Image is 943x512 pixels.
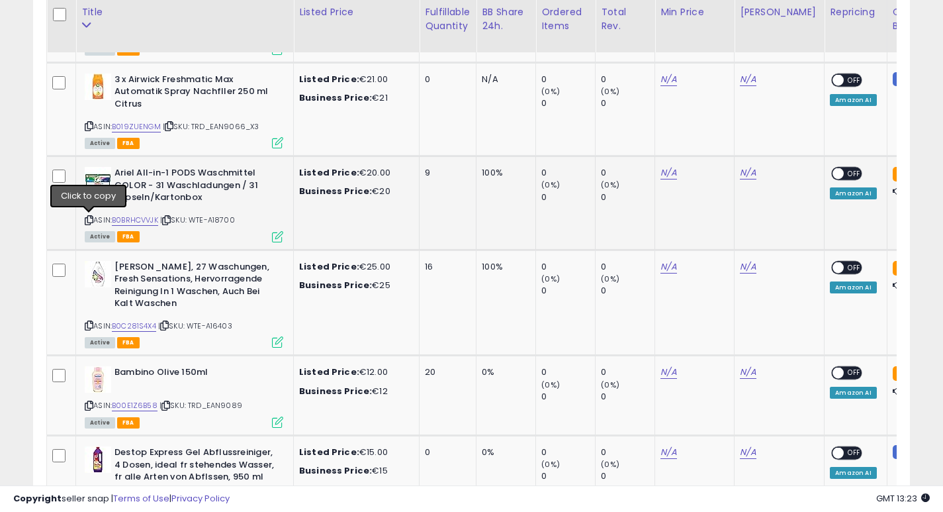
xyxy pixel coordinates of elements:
b: Bambino Olive 150ml [114,366,275,382]
span: OFF [844,262,865,273]
b: Listed Price: [299,366,359,378]
div: [PERSON_NAME] [740,5,819,19]
div: 0 [601,391,654,403]
div: €12 [299,385,409,397]
small: (0%) [541,274,560,284]
div: 0 [541,74,595,85]
span: | SKU: WTE-A16403 [158,321,232,331]
a: N/A [660,260,676,274]
div: Amazon AI [830,187,876,199]
a: N/A [740,260,756,274]
div: 0 [601,97,654,109]
span: All listings currently available for purchase on Amazon [85,417,115,429]
div: Listed Price [299,5,414,19]
div: ASIN: [85,261,283,347]
img: 41uJUQ23wvL._SL40_.jpg [85,366,111,393]
span: All listings currently available for purchase on Amazon [85,337,115,348]
small: FBM [893,445,919,459]
span: All listings currently available for purchase on Amazon [85,138,115,149]
div: 0 [425,74,466,85]
span: All listings currently available for purchase on Amazon [85,231,115,242]
div: 0 [601,366,654,378]
small: (0%) [601,86,619,97]
div: 100% [482,167,525,179]
a: N/A [740,366,756,379]
div: N/A [482,74,525,85]
small: (0%) [601,380,619,390]
div: 0 [601,446,654,458]
b: Listed Price: [299,446,359,458]
div: 0 [601,74,654,85]
span: OFF [844,74,865,85]
img: 414Ei2UVX3L._SL40_.jpg [85,261,111,287]
a: N/A [740,166,756,179]
div: 0 [601,261,654,273]
img: 41yLorYLAXL._SL40_.jpg [85,446,111,473]
b: 3 x Airwick Freshmatic Max Automatik Spray Nachfller 250 ml Citrus [114,74,275,114]
span: FBA [117,231,140,242]
div: 0 [541,391,595,403]
a: Terms of Use [113,492,169,505]
a: N/A [740,73,756,86]
small: (0%) [601,274,619,284]
div: Amazon AI [830,467,876,479]
span: OFF [844,168,865,179]
span: | SKU: TRD_EAN9089 [159,400,242,411]
div: 0% [482,366,525,378]
div: 100% [482,261,525,273]
div: 0 [541,261,595,273]
b: Business Price: [299,385,372,397]
div: Min Price [660,5,729,19]
div: Amazon AI [830,282,876,293]
span: FBA [117,417,140,429]
span: OFF [844,368,865,379]
small: (0%) [601,179,619,190]
span: 2025-08-13 13:23 GMT [876,492,930,505]
a: N/A [740,446,756,459]
b: Business Price: [299,91,372,104]
div: €15 [299,465,409,477]
div: ASIN: [85,167,283,240]
small: FBM [893,72,919,86]
span: | SKU: WTE-A18700 [160,215,235,225]
a: N/A [660,446,676,459]
div: Repricing [830,5,881,19]
b: Business Price: [299,464,372,477]
div: Title [81,5,288,19]
div: 0 [601,167,654,179]
small: (0%) [541,179,560,190]
a: B00E1Z6B58 [112,400,157,411]
div: €25.00 [299,261,409,273]
div: ASIN: [85,366,283,427]
span: FBA [117,138,140,149]
div: ASIN: [85,74,283,147]
div: BB Share 24h. [482,5,530,33]
img: 51yLkKTI+BL._SL40_.jpg [85,167,111,193]
small: (0%) [541,86,560,97]
b: [PERSON_NAME], 27 Waschungen, Fresh Sensations, Hervorragende Reinigung In 1 Waschen, Auch Bei Ka... [114,261,275,313]
div: €21.00 [299,74,409,85]
b: Listed Price: [299,166,359,179]
b: Ariel All-in-1 PODS Waschmittel COLOR - 31 Waschladungen / 31 kapseln/Kartonbox [114,167,275,207]
div: 0 [601,470,654,482]
b: Listed Price: [299,260,359,273]
small: FBA [893,167,917,181]
div: €21 [299,92,409,104]
div: €15.00 [299,446,409,458]
small: (0%) [541,459,560,470]
strong: Copyright [13,492,62,505]
div: 0 [541,446,595,458]
span: OFF [844,448,865,459]
div: 0 [425,446,466,458]
div: Ordered Items [541,5,590,33]
a: B019ZUENGM [112,121,161,132]
span: | SKU: TRD_EAN9066_X3 [163,121,259,132]
div: 0 [601,191,654,203]
div: Total Rev. [601,5,649,33]
a: B0BRHCVVJK [112,215,158,226]
div: 0 [541,191,595,203]
small: (0%) [541,380,560,390]
div: 0 [541,97,595,109]
div: €20 [299,185,409,197]
b: Destop Express Gel Abflussreiniger, 4 Dosen, ideal fr stehendes Wasser, fr alle Arten von Abflsse... [114,446,275,487]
